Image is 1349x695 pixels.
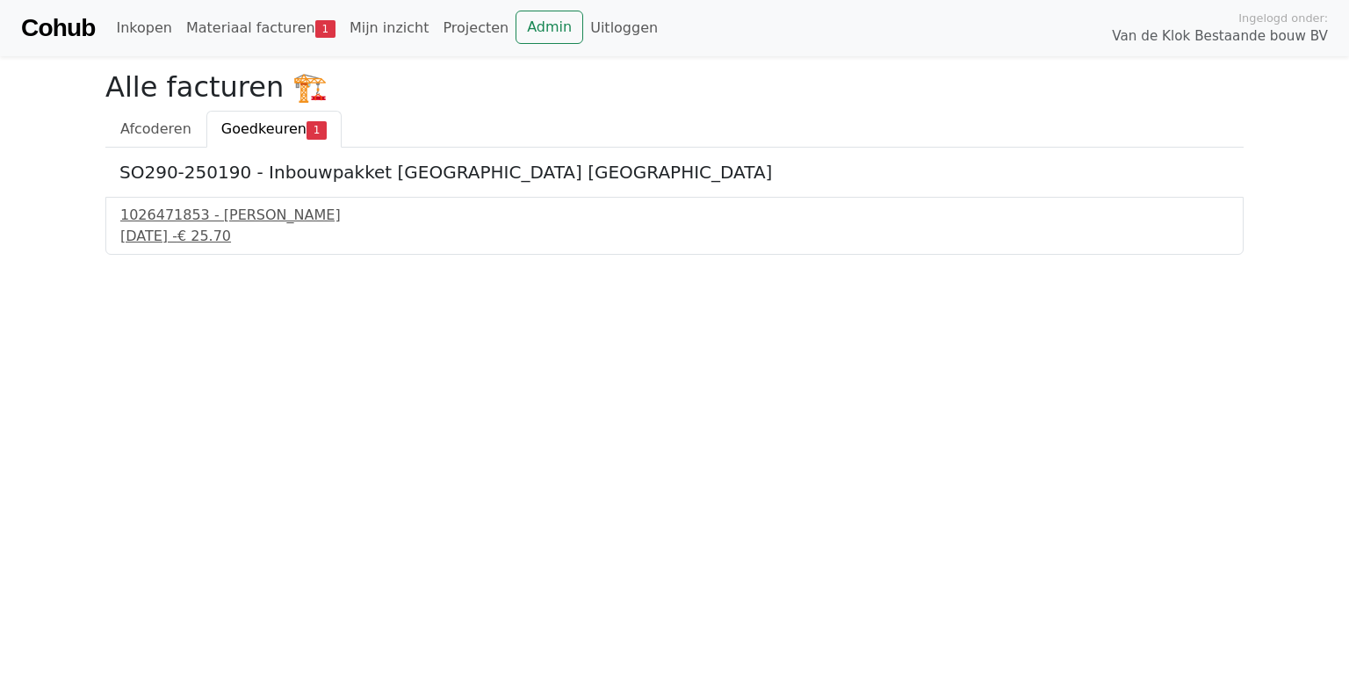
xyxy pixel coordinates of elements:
span: 1 [307,121,327,139]
span: 1 [315,20,335,38]
a: Goedkeuren1 [206,111,342,148]
a: Cohub [21,7,95,49]
div: 1026471853 - [PERSON_NAME] [120,205,1229,226]
a: Admin [516,11,583,44]
span: Van de Klok Bestaande bouw BV [1112,26,1328,47]
a: Projecten [436,11,516,46]
a: Uitloggen [583,11,665,46]
h2: Alle facturen 🏗️ [105,70,1244,104]
span: € 25.70 [177,228,231,244]
a: Materiaal facturen1 [179,11,343,46]
div: [DATE] - [120,226,1229,247]
span: Ingelogd onder: [1238,10,1328,26]
a: Inkopen [109,11,178,46]
h5: SO290-250190 - Inbouwpakket [GEOGRAPHIC_DATA] [GEOGRAPHIC_DATA] [119,162,1230,183]
a: Afcoderen [105,111,206,148]
span: Goedkeuren [221,120,307,137]
span: Afcoderen [120,120,191,137]
a: 1026471853 - [PERSON_NAME][DATE] -€ 25.70 [120,205,1229,247]
a: Mijn inzicht [343,11,436,46]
